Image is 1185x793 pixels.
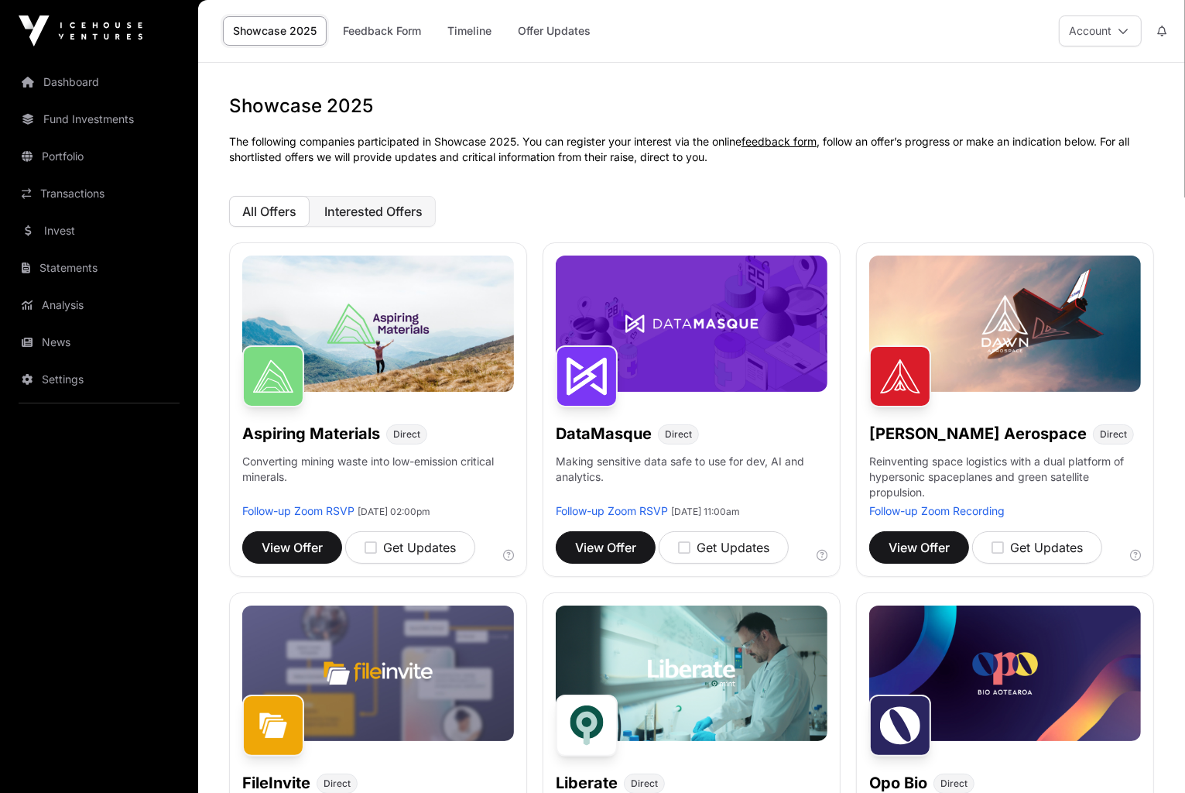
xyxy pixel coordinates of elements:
button: Interested Offers [311,196,436,227]
img: DataMasque-Banner.jpg [556,256,827,392]
span: View Offer [889,538,950,557]
img: Dawn Aerospace [869,345,931,407]
img: Dawn-Banner.jpg [869,256,1141,392]
img: Opo Bio [869,695,931,757]
img: Aspiring Materials [242,345,304,407]
div: Get Updates [991,538,1083,557]
img: FileInvite [242,695,304,757]
a: Transactions [12,177,186,211]
img: Opo-Bio-Banner.jpg [869,606,1141,742]
span: Direct [940,778,968,790]
button: Get Updates [972,531,1102,564]
h1: Showcase 2025 [229,94,1154,118]
a: Offer Updates [508,16,601,46]
span: [DATE] 02:00pm [358,506,430,517]
a: Analysis [12,288,186,322]
span: Direct [665,428,692,441]
a: Feedback Form [333,16,431,46]
img: Liberate-Banner.jpg [556,606,827,742]
button: View Offer [242,531,342,564]
h1: [PERSON_NAME] Aerospace [869,423,1087,445]
p: Converting mining waste into low-emission critical minerals. [242,454,514,503]
a: Settings [12,362,186,396]
a: News [12,325,186,359]
span: View Offer [262,538,323,557]
a: Follow-up Zoom RSVP [242,504,354,517]
img: File-Invite-Banner.jpg [242,606,514,742]
iframe: Chat Widget [1108,719,1185,793]
p: Making sensitive data safe to use for dev, AI and analytics. [556,454,827,503]
h1: DataMasque [556,423,652,445]
a: Dashboard [12,65,186,99]
a: Follow-up Zoom RSVP [556,504,668,517]
a: Invest [12,214,186,248]
a: feedback form [741,135,817,148]
a: Follow-up Zoom Recording [869,504,1005,517]
img: Aspiring-Banner.jpg [242,256,514,392]
div: Get Updates [678,538,769,557]
p: The following companies participated in Showcase 2025. You can register your interest via the onl... [229,134,1154,165]
button: Get Updates [659,531,789,564]
a: Statements [12,251,186,285]
span: Interested Offers [324,204,423,219]
button: All Offers [229,196,310,227]
img: DataMasque [556,345,618,407]
div: Get Updates [365,538,456,557]
span: Direct [631,778,658,790]
a: Showcase 2025 [223,16,327,46]
span: Direct [324,778,351,790]
img: Liberate [556,695,618,757]
button: Account [1059,15,1142,46]
span: View Offer [575,538,636,557]
a: Portfolio [12,139,186,173]
h1: Aspiring Materials [242,423,380,445]
span: All Offers [242,204,296,219]
span: Direct [1100,428,1127,441]
button: View Offer [869,531,969,564]
img: Icehouse Ventures Logo [19,15,142,46]
span: [DATE] 11:00am [671,506,740,517]
a: Fund Investments [12,102,186,136]
p: Reinventing space logistics with a dual platform of hypersonic spaceplanes and green satellite pr... [869,454,1141,503]
a: Timeline [437,16,502,46]
button: View Offer [556,531,656,564]
span: Direct [393,428,420,441]
button: Get Updates [345,531,475,564]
